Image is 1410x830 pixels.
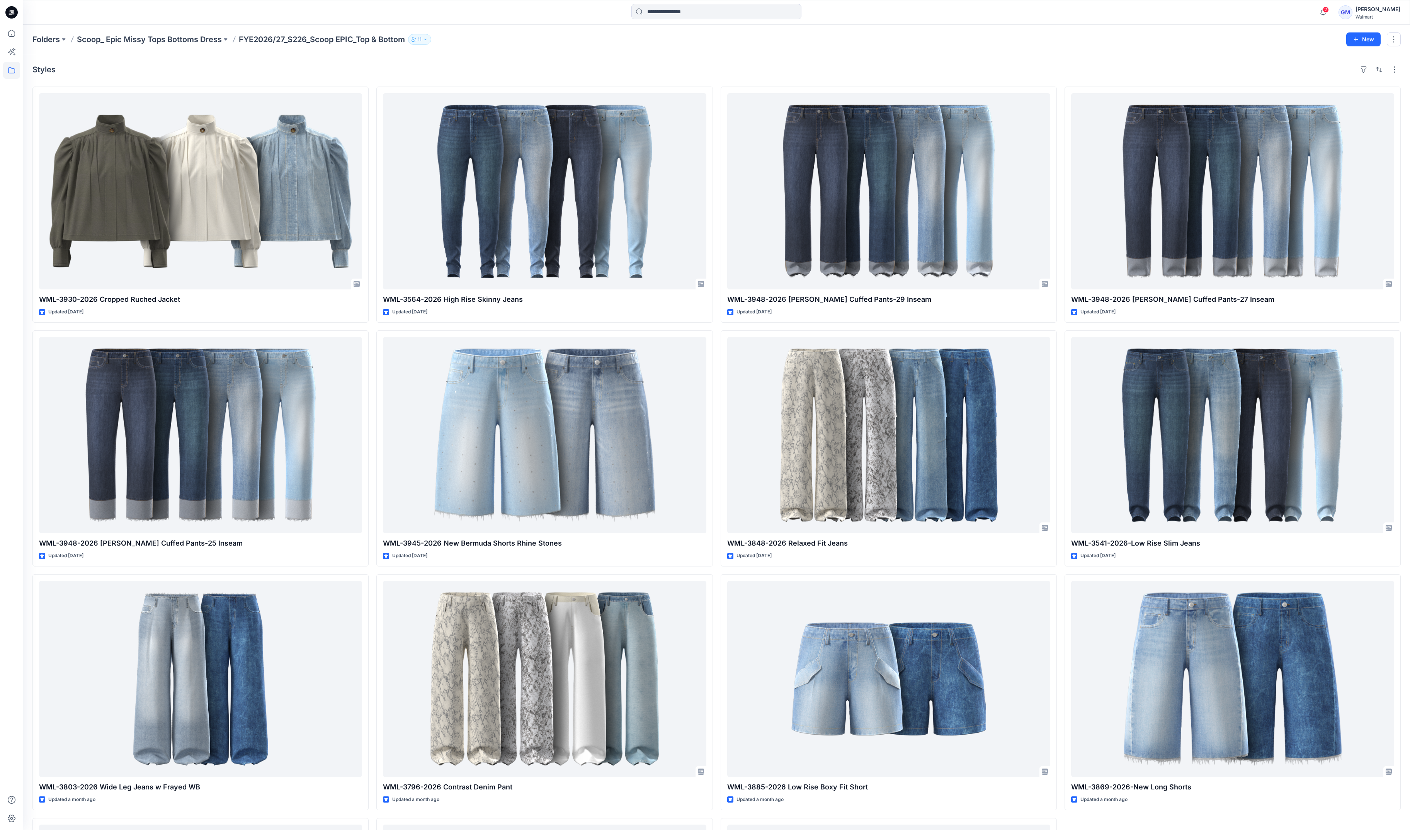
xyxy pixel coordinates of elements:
p: Updated a month ago [1080,796,1128,804]
a: WML-3945-2026 New Bermuda Shorts Rhine Stones [383,337,706,533]
p: WML-3948-2026 [PERSON_NAME] Cuffed Pants-25 Inseam [39,538,362,549]
div: [PERSON_NAME] [1356,5,1400,14]
p: WML-3848-2026 Relaxed Fit Jeans [727,538,1050,549]
p: Updated [DATE] [736,552,772,560]
p: Updated [DATE] [1080,308,1116,316]
h4: Styles [32,65,56,74]
a: WML-3948-2026 Benton Cuffed Pants-27 Inseam [1071,93,1394,289]
p: WML-3564-2026 High Rise Skinny Jeans [383,294,706,305]
p: Updated a month ago [736,796,784,804]
p: WML-3796-2026 Contrast Denim Pant [383,782,706,793]
p: Updated a month ago [48,796,95,804]
p: Updated [DATE] [736,308,772,316]
p: WML-3930-2026 Cropped Ruched Jacket [39,294,362,305]
p: FYE2026/27_S226_Scoop EPIC_Top & Bottom [239,34,405,45]
p: WML-3869-2026-New Long Shorts [1071,782,1394,793]
a: WML-3564-2026 High Rise Skinny Jeans [383,93,706,289]
a: WML-3541-2026-Low Rise Slim Jeans [1071,337,1394,533]
button: 11 [408,34,431,45]
a: Folders [32,34,60,45]
p: Updated [DATE] [392,552,427,560]
a: WML-3885-2026 Low Rise Boxy Fit Short [727,581,1050,777]
a: Scoop_ Epic Missy Tops Bottoms Dress [77,34,222,45]
p: Updated [DATE] [48,552,83,560]
a: WML-3948-2026 Benton Cuffed Pants-29 Inseam [727,93,1050,289]
div: GM [1339,5,1352,19]
button: New [1346,32,1381,46]
div: Walmart [1356,14,1400,20]
span: 2 [1323,7,1329,13]
p: Updated a month ago [392,796,439,804]
p: WML-3803-2026 Wide Leg Jeans w Frayed WB [39,782,362,793]
p: 11 [418,35,422,44]
a: WML-3948-2026 Benton Cuffed Pants-25 Inseam [39,337,362,533]
a: WML-3796-2026 Contrast Denim Pant [383,581,706,777]
p: WML-3948-2026 [PERSON_NAME] Cuffed Pants-29 Inseam [727,294,1050,305]
a: WML-3803-2026 Wide Leg Jeans w Frayed WB [39,581,362,777]
p: WML-3885-2026 Low Rise Boxy Fit Short [727,782,1050,793]
p: Updated [DATE] [48,308,83,316]
a: WML-3848-2026 Relaxed Fit Jeans [727,337,1050,533]
p: WML-3541-2026-Low Rise Slim Jeans [1071,538,1394,549]
p: WML-3945-2026 New Bermuda Shorts Rhine Stones [383,538,706,549]
p: Updated [DATE] [1080,552,1116,560]
a: WML-3869-2026-New Long Shorts [1071,581,1394,777]
p: Updated [DATE] [392,308,427,316]
p: WML-3948-2026 [PERSON_NAME] Cuffed Pants-27 Inseam [1071,294,1394,305]
a: WML-3930-2026 Cropped Ruched Jacket [39,93,362,289]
